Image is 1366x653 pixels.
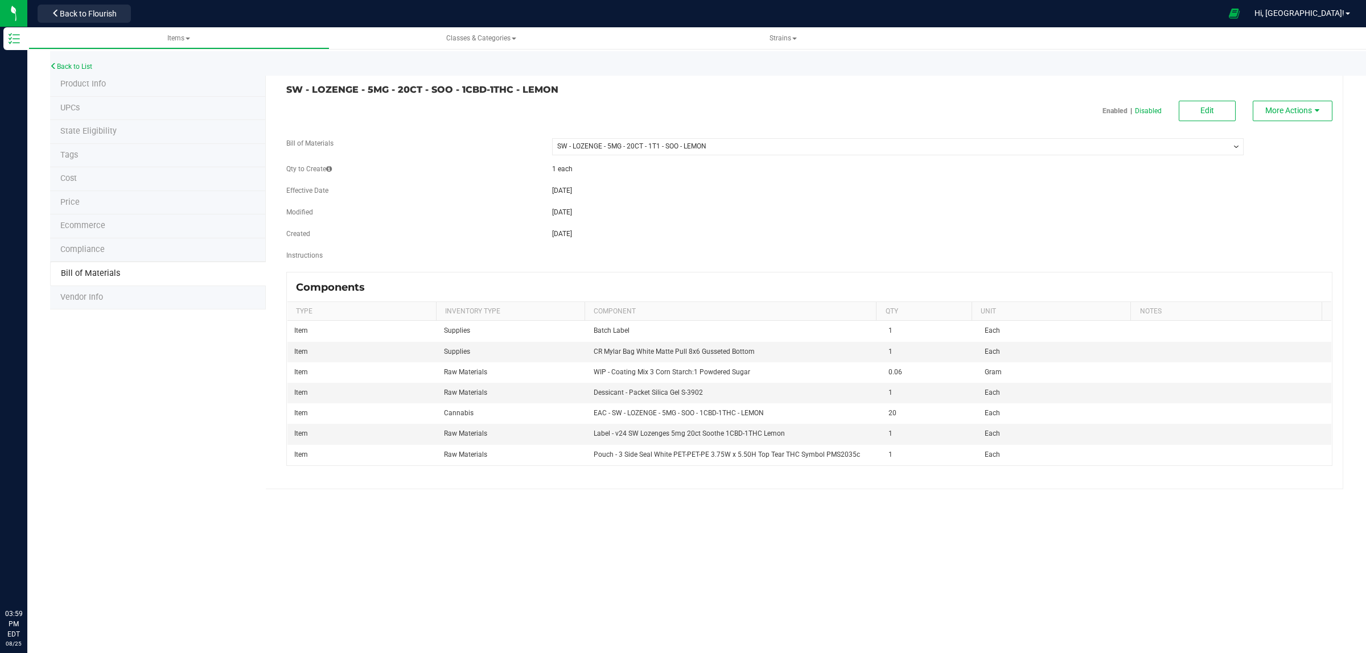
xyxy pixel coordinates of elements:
[326,165,332,173] span: The quantity of the item or item variation expected to be created from the component quantities e...
[594,451,860,458] span: Pouch - 3 Side Seal White PET-PET-PE 3.75W x 5.50H Top Tear THC Symbol PMS2035c
[60,197,80,207] span: Price
[888,326,892,334] span: 1
[286,207,313,217] label: Modified
[1128,106,1135,116] span: |
[888,348,892,356] span: 1
[985,451,1000,458] span: Each
[1130,302,1322,321] th: Notes
[594,389,703,396] span: Dessicant - Packet Silica Gel S-3902
[552,165,573,173] span: 1 each
[286,185,328,196] label: Effective Date
[5,639,22,648] p: 08/25
[552,230,572,238] span: [DATE]
[985,409,1000,417] span: Each
[444,348,470,356] span: Supplies
[60,173,77,183] span: Cost
[1200,106,1214,115] span: Edit
[1265,106,1312,115] span: More Actions
[294,429,308,437] span: Item
[985,326,1000,334] span: Each
[888,368,902,376] span: 0.06
[888,389,892,396] span: 1
[294,326,308,334] span: Item
[294,348,308,356] span: Item
[60,221,105,230] span: Ecommerce
[60,292,103,302] span: Vendor Info
[436,302,585,321] th: Inventory Type
[985,429,1000,437] span: Each
[444,389,487,396] span: Raw Materials
[5,609,22,639] p: 03:59 PM EDT
[594,409,764,417] span: EAC - SW - LOZENGE - 5MG - SOO - 1CBD-1THC - LEMON
[972,302,1131,321] th: Unit
[286,85,801,95] h3: SW - LOZENGE - 5MG - 20CT - SOO - 1CBD-1THC - LEMON
[286,250,323,261] label: Instructions
[888,451,892,458] span: 1
[60,126,117,136] span: Tag
[11,562,46,596] iframe: Resource center
[876,302,972,321] th: Qty
[552,187,572,195] span: [DATE]
[296,281,373,294] div: Components
[985,348,1000,356] span: Each
[61,268,120,278] span: Bill of Materials
[594,348,755,356] span: CR Mylar Bag White Matte Pull 8x6 Gusseted Bottom
[594,429,785,437] span: Label - v24 SW Lozenges 5mg 20ct Soothe 1CBD-1THC Lemon
[594,326,629,334] span: Batch Label
[585,302,877,321] th: Component
[294,389,308,396] span: Item
[286,229,310,239] label: Created
[444,409,474,417] span: Cannabis
[294,368,308,376] span: Item
[60,150,78,160] span: Tag
[552,208,572,216] span: [DATE]
[60,245,105,254] span: Compliance
[294,451,308,458] span: Item
[1179,101,1236,121] button: Edit
[985,389,1000,396] span: Each
[888,409,896,417] span: 20
[888,429,892,437] span: 1
[60,103,80,113] span: Tag
[1253,101,1332,121] button: More Actions
[444,451,487,458] span: Raw Materials
[985,368,1002,376] span: Gram
[594,368,750,376] span: WIP - Coating Mix 3 Corn Starch:1 Powdered Sugar
[444,429,487,437] span: Raw Materials
[286,164,332,174] label: Qty to Create
[1135,106,1162,116] p: Disabled
[60,79,106,89] span: Product Info
[286,138,334,148] label: Bill of Materials
[294,409,308,417] span: Item
[444,326,470,334] span: Supplies
[444,368,487,376] span: Raw Materials
[287,302,436,321] th: Type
